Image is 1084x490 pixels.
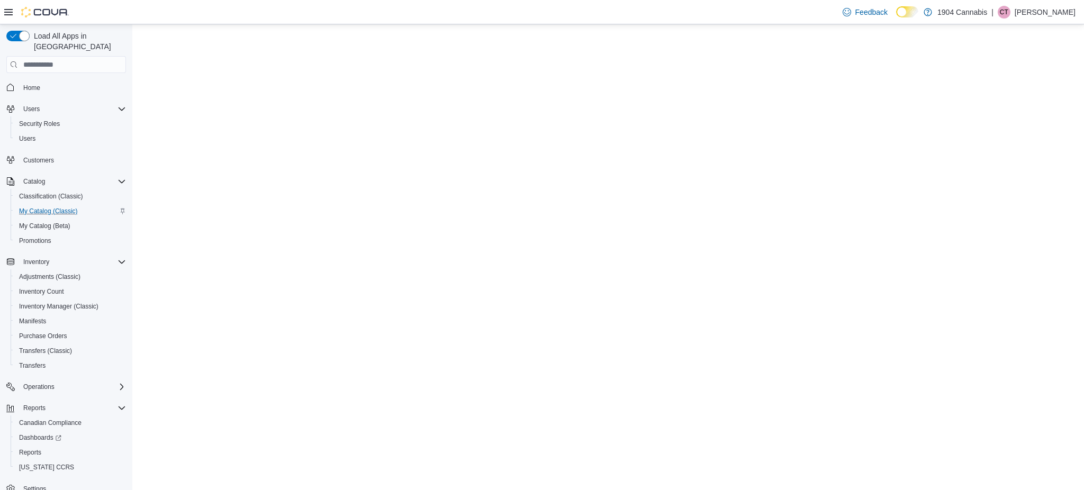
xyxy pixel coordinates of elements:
[15,315,126,328] span: Manifests
[11,329,130,343] button: Purchase Orders
[15,330,71,342] a: Purchase Orders
[11,358,130,373] button: Transfers
[19,463,74,471] span: [US_STATE] CCRS
[15,132,40,145] a: Users
[23,156,54,165] span: Customers
[15,117,64,130] a: Security Roles
[19,433,61,442] span: Dashboards
[19,103,126,115] span: Users
[11,460,130,475] button: [US_STATE] CCRS
[19,347,72,355] span: Transfers (Classic)
[19,120,60,128] span: Security Roles
[2,79,130,95] button: Home
[11,445,130,460] button: Reports
[19,222,70,230] span: My Catalog (Beta)
[2,255,130,269] button: Inventory
[23,383,55,391] span: Operations
[15,190,126,203] span: Classification (Classic)
[19,317,46,325] span: Manifests
[15,344,76,357] a: Transfers (Classic)
[15,270,126,283] span: Adjustments (Classic)
[15,234,56,247] a: Promotions
[15,285,68,298] a: Inventory Count
[15,344,126,357] span: Transfers (Classic)
[15,300,103,313] a: Inventory Manager (Classic)
[11,269,130,284] button: Adjustments (Classic)
[15,205,82,217] a: My Catalog (Classic)
[19,237,51,245] span: Promotions
[15,205,126,217] span: My Catalog (Classic)
[15,359,50,372] a: Transfers
[1000,6,1008,19] span: CT
[19,273,80,281] span: Adjustments (Classic)
[11,430,130,445] a: Dashboards
[19,256,126,268] span: Inventory
[19,380,59,393] button: Operations
[11,189,130,204] button: Classification (Classic)
[15,300,126,313] span: Inventory Manager (Classic)
[2,174,130,189] button: Catalog
[23,84,40,92] span: Home
[991,6,993,19] p: |
[15,285,126,298] span: Inventory Count
[896,6,918,17] input: Dark Mode
[15,315,50,328] a: Manifests
[896,17,897,18] span: Dark Mode
[21,7,69,17] img: Cova
[19,380,126,393] span: Operations
[15,461,78,474] a: [US_STATE] CCRS
[11,415,130,430] button: Canadian Compliance
[998,6,1010,19] div: Cody Tomlinson
[19,448,41,457] span: Reports
[19,175,49,188] button: Catalog
[15,220,126,232] span: My Catalog (Beta)
[15,190,87,203] a: Classification (Classic)
[23,177,45,186] span: Catalog
[15,132,126,145] span: Users
[15,431,66,444] a: Dashboards
[15,431,126,444] span: Dashboards
[19,402,126,414] span: Reports
[19,81,44,94] a: Home
[19,256,53,268] button: Inventory
[23,258,49,266] span: Inventory
[2,152,130,168] button: Customers
[15,446,46,459] a: Reports
[19,402,50,414] button: Reports
[1015,6,1076,19] p: [PERSON_NAME]
[11,116,130,131] button: Security Roles
[30,31,126,52] span: Load All Apps in [GEOGRAPHIC_DATA]
[11,299,130,314] button: Inventory Manager (Classic)
[19,153,126,167] span: Customers
[11,233,130,248] button: Promotions
[19,287,64,296] span: Inventory Count
[19,80,126,94] span: Home
[11,284,130,299] button: Inventory Count
[15,359,126,372] span: Transfers
[11,314,130,329] button: Manifests
[15,416,86,429] a: Canadian Compliance
[15,220,75,232] a: My Catalog (Beta)
[15,330,126,342] span: Purchase Orders
[15,270,85,283] a: Adjustments (Classic)
[937,6,987,19] p: 1904 Cannabis
[19,332,67,340] span: Purchase Orders
[838,2,892,23] a: Feedback
[19,103,44,115] button: Users
[23,404,46,412] span: Reports
[19,175,126,188] span: Catalog
[19,419,82,427] span: Canadian Compliance
[15,461,126,474] span: Washington CCRS
[2,102,130,116] button: Users
[19,302,98,311] span: Inventory Manager (Classic)
[19,207,78,215] span: My Catalog (Classic)
[19,134,35,143] span: Users
[19,154,58,167] a: Customers
[23,105,40,113] span: Users
[11,204,130,219] button: My Catalog (Classic)
[2,379,130,394] button: Operations
[15,416,126,429] span: Canadian Compliance
[11,219,130,233] button: My Catalog (Beta)
[11,343,130,358] button: Transfers (Classic)
[855,7,888,17] span: Feedback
